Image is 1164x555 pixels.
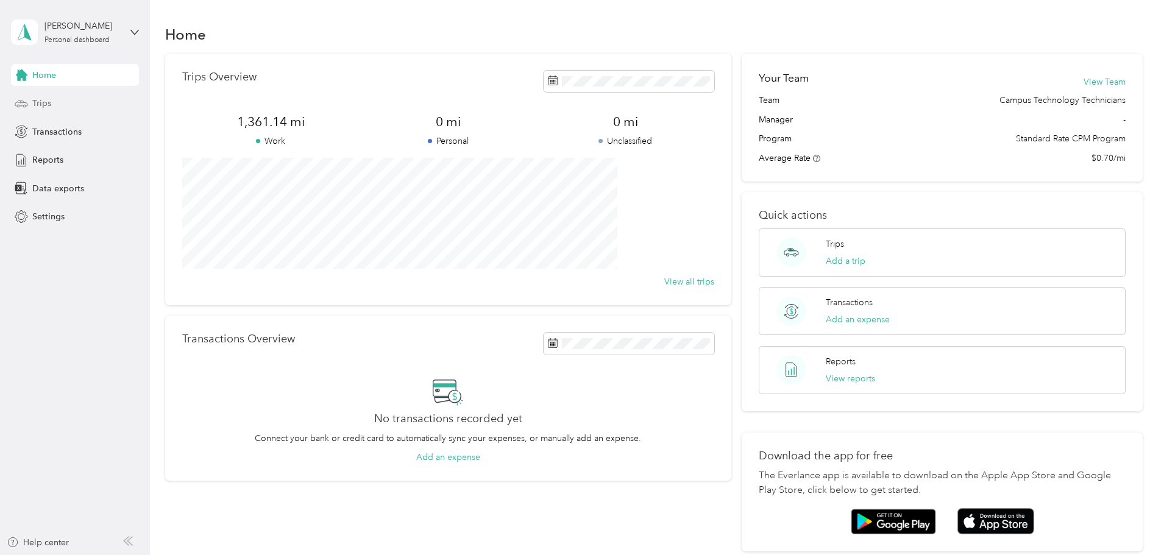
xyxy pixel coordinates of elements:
[759,468,1126,498] p: The Everlance app is available to download on the Apple App Store and Google Play Store, click be...
[7,536,69,549] button: Help center
[1123,113,1126,126] span: -
[759,209,1126,222] p: Quick actions
[826,372,875,385] button: View reports
[851,509,936,534] img: Google play
[826,313,890,326] button: Add an expense
[32,154,63,166] span: Reports
[165,28,206,41] h1: Home
[416,451,480,464] button: Add an expense
[759,94,779,107] span: Team
[1016,132,1126,145] span: Standard Rate CPM Program
[759,113,793,126] span: Manager
[1096,487,1164,555] iframe: Everlance-gr Chat Button Frame
[32,69,56,82] span: Home
[32,182,84,195] span: Data exports
[44,37,110,44] div: Personal dashboard
[664,275,714,288] button: View all trips
[826,255,865,267] button: Add a trip
[759,153,811,163] span: Average Rate
[32,125,82,138] span: Transactions
[826,296,873,309] p: Transactions
[826,238,844,250] p: Trips
[957,508,1034,534] img: App store
[32,210,65,223] span: Settings
[182,333,295,345] p: Transactions Overview
[255,432,641,445] p: Connect your bank or credit card to automatically sync your expenses, or manually add an expense.
[44,19,121,32] div: [PERSON_NAME]
[182,71,257,83] p: Trips Overview
[759,71,809,86] h2: Your Team
[999,94,1126,107] span: Campus Technology Technicians
[374,412,522,425] h2: No transactions recorded yet
[759,450,1126,462] p: Download the app for free
[1084,76,1126,88] button: View Team
[32,97,51,110] span: Trips
[826,355,856,368] p: Reports
[182,135,360,147] p: Work
[182,113,360,130] span: 1,361.14 mi
[537,135,714,147] p: Unclassified
[360,135,537,147] p: Personal
[1091,152,1126,164] span: $0.70/mi
[537,113,714,130] span: 0 mi
[360,113,537,130] span: 0 mi
[759,132,792,145] span: Program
